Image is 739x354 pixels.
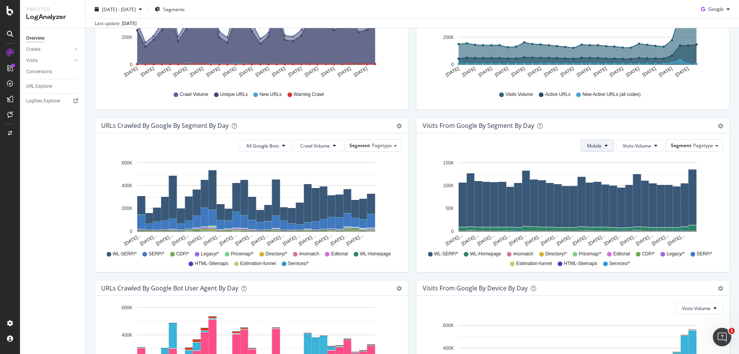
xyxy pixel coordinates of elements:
span: Services/* [288,260,309,267]
text: [DATE] [576,66,591,78]
div: LogAnalyzer [26,13,79,22]
text: [DATE] [254,66,270,78]
a: Crawls [26,45,72,54]
text: 0 [130,62,132,67]
span: Crawl Volume [300,143,330,149]
iframe: Intercom live chat [713,328,731,346]
a: Visits [26,57,72,65]
div: Crawls [26,45,40,54]
span: Estimation-funnel [516,260,552,267]
div: gear [396,123,402,129]
text: [DATE] [288,66,303,78]
a: URL Explorer [26,82,80,91]
text: [DATE] [205,66,221,78]
span: Visits Volume [682,305,711,312]
span: Crawl Volume [180,91,208,98]
text: [DATE] [560,66,575,78]
span: Google [708,6,724,12]
div: Visits From Google By Device By Day [423,284,528,292]
text: [DATE] [461,66,477,78]
span: Mobile [587,143,602,149]
span: #nomatch [513,251,533,257]
text: [DATE] [445,66,460,78]
text: [DATE] [494,66,509,78]
div: Visits [26,57,38,65]
text: 50K [446,206,454,211]
text: [DATE] [510,66,526,78]
text: [DATE] [674,66,690,78]
text: 600K [122,160,132,166]
span: [DATE] - [DATE] [102,6,136,12]
div: Logfiles Explorer [26,97,60,105]
text: 0 [451,62,454,67]
span: Active URLs [545,91,570,98]
div: Visits from Google By Segment By Day [423,122,534,129]
div: Conversions [26,68,52,76]
div: Analytics [26,6,79,13]
span: All Google Bots [246,143,279,149]
text: [DATE] [156,66,172,78]
text: [DATE] [478,66,493,78]
div: Last update [95,20,137,27]
div: gear [718,123,723,129]
text: [DATE] [320,66,336,78]
text: [DATE] [336,66,352,78]
text: 0 [130,229,132,234]
div: gear [718,286,723,291]
span: CDP/* [176,251,189,257]
div: URL Explorer [26,82,52,91]
span: HTML-Sitemaps [195,260,228,267]
span: #nomatch [299,251,319,257]
span: Services/* [609,260,630,267]
text: [DATE] [238,66,254,78]
text: 100K [443,183,454,188]
span: WL-SERP/* [434,251,458,257]
text: 200K [443,35,454,40]
text: [DATE] [271,66,286,78]
text: [DATE] [222,66,237,78]
span: WL-SERP/* [113,251,137,257]
span: Segment [671,142,691,149]
span: Visits Volume [505,91,533,98]
span: WL-Homepage [470,251,501,257]
span: Pagetype [693,142,713,149]
span: Pricemap/* [231,251,254,257]
span: SERP/* [697,251,712,257]
text: [DATE] [189,66,204,78]
a: Conversions [26,68,80,76]
svg: A chart. [423,158,721,247]
button: Mobile [580,139,614,152]
button: [DATE] - [DATE] [92,3,145,15]
button: Google [698,3,733,15]
text: [DATE] [658,66,673,78]
span: New Active URLs (all codes) [582,91,640,98]
text: 0 [451,229,454,234]
div: URLs Crawled by Google bot User Agent By Day [101,284,238,292]
button: Visits Volume [616,139,664,152]
button: Crawl Volume [294,139,343,152]
span: Directory/* [266,251,287,257]
a: Overview [26,34,80,42]
button: Visits Volume [675,302,723,314]
text: [DATE] [527,66,542,78]
text: [DATE] [172,66,188,78]
span: Legacy/* [201,251,219,257]
span: Segments [163,6,185,12]
text: [DATE] [642,66,657,78]
div: URLs Crawled by Google By Segment By Day [101,122,229,129]
text: 600K [122,305,132,310]
text: [DATE] [123,66,139,78]
span: 1 [729,328,735,334]
text: 400K [443,346,454,351]
svg: A chart. [101,158,399,247]
text: 400K [122,183,132,188]
text: 200K [122,35,132,40]
div: gear [396,286,402,291]
span: SERP/* [149,251,164,257]
span: Visits Volume [623,143,651,149]
span: Legacy/* [667,251,685,257]
text: [DATE] [625,66,640,78]
text: 150K [443,160,454,166]
text: [DATE] [353,66,368,78]
text: [DATE] [140,66,155,78]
